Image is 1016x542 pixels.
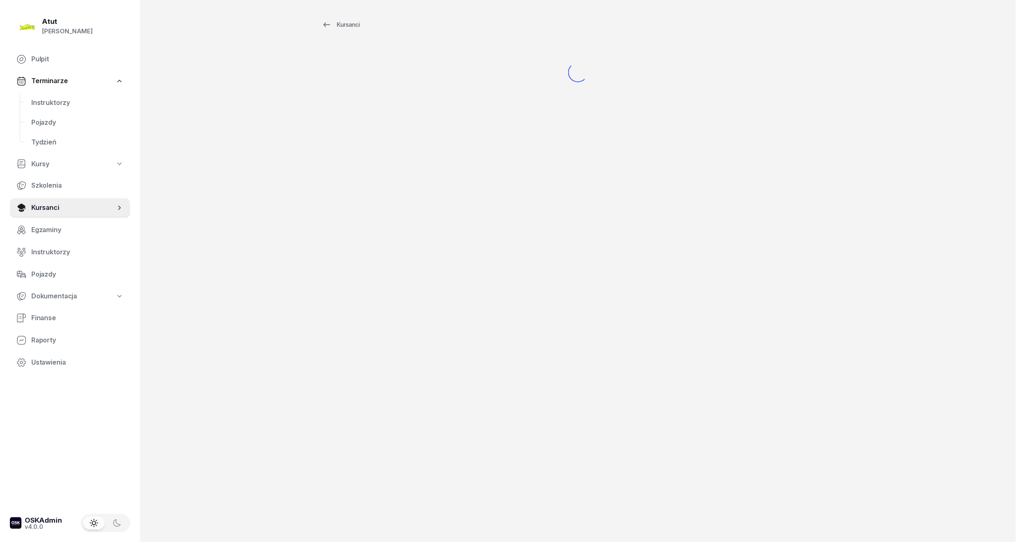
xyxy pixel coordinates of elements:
span: Ustawienia [31,357,124,368]
span: Dokumentacja [31,291,77,302]
span: Szkolenia [31,180,124,191]
div: [PERSON_NAME] [42,26,93,37]
span: Finanse [31,313,124,323]
div: Atut [42,18,93,25]
a: Terminarze [10,72,130,91]
a: Tydzień [25,133,130,152]
span: Raporty [31,335,124,346]
div: OSKAdmin [25,517,62,524]
span: Pojazdy [31,117,124,128]
a: Pulpit [10,49,130,69]
a: Szkolenia [10,176,130,195]
a: Kursanci [10,198,130,218]
span: Kursy [31,159,49,170]
span: Pulpit [31,54,124,65]
a: Instruktorzy [10,242,130,262]
a: Pojazdy [10,265,130,284]
div: v4.0.0 [25,524,62,530]
span: Kursanci [31,202,115,213]
a: Finanse [10,308,130,328]
a: Dokumentacja [10,287,130,306]
img: logo-xs-dark@2x.png [10,517,21,529]
a: Ustawienia [10,353,130,372]
span: Terminarze [31,76,68,86]
a: Instruktorzy [25,93,130,113]
span: Pojazdy [31,269,124,280]
span: Instruktorzy [31,247,124,258]
a: Pojazdy [25,113,130,133]
a: Raporty [10,330,130,350]
span: Egzaminy [31,225,124,235]
a: Kursanci [314,16,367,33]
a: Egzaminy [10,220,130,240]
span: Instruktorzy [31,98,124,108]
div: Kursanci [322,20,360,30]
span: Tydzień [31,137,124,148]
a: Kursy [10,155,130,174]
